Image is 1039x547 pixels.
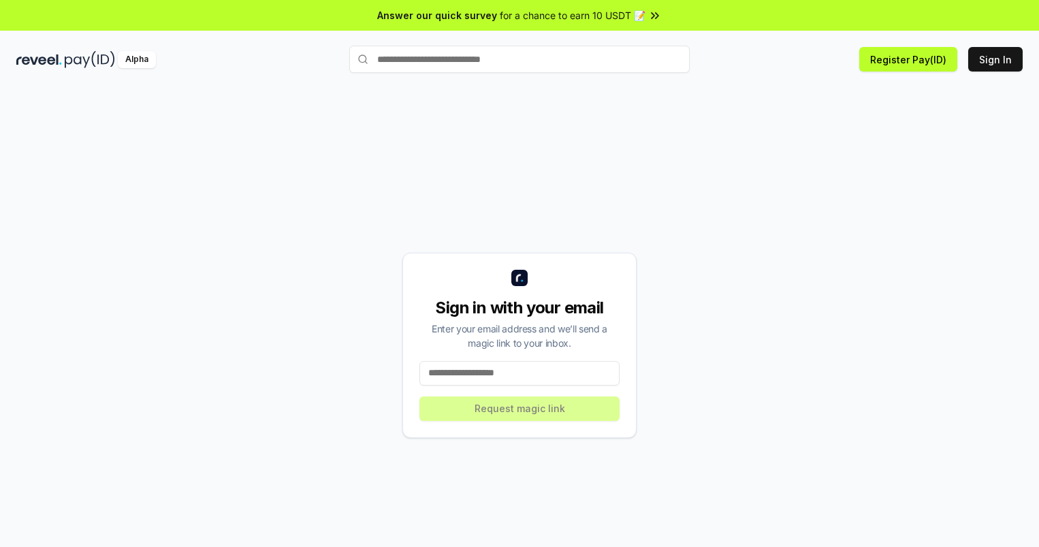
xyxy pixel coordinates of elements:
img: logo_small [511,270,528,286]
button: Sign In [968,47,1023,72]
span: Answer our quick survey [377,8,497,22]
span: for a chance to earn 10 USDT 📝 [500,8,645,22]
div: Alpha [118,51,156,68]
img: pay_id [65,51,115,68]
img: reveel_dark [16,51,62,68]
div: Sign in with your email [419,297,620,319]
div: Enter your email address and we’ll send a magic link to your inbox. [419,322,620,350]
button: Register Pay(ID) [859,47,957,72]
